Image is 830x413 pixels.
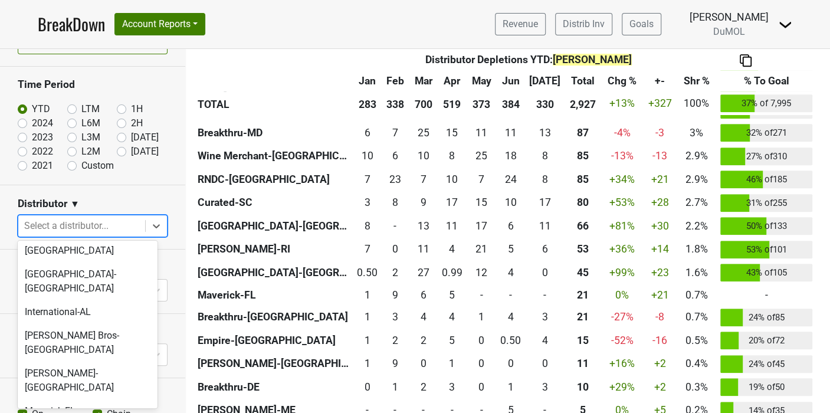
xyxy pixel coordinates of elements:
[601,191,644,215] td: +53 %
[438,214,466,238] td: 10.834
[601,238,644,261] td: +36 %
[382,121,409,145] td: 6.5
[528,309,562,324] div: 3
[438,375,466,399] td: 2.5
[438,191,466,215] td: 17.334
[601,145,644,168] td: -13 %
[409,121,438,145] td: 24.667
[131,130,159,145] label: [DATE]
[382,352,409,376] td: 9
[497,91,525,115] th: 384
[525,168,565,191] td: 7.833
[353,121,382,145] td: 5.833
[412,356,435,371] div: 0
[18,362,158,399] div: [PERSON_NAME]-[GEOGRAPHIC_DATA]
[500,379,522,395] div: 1
[647,195,673,210] div: +28
[528,148,562,163] div: 8
[567,172,598,187] div: 85
[497,191,525,215] td: 10.167
[356,241,378,257] div: 7
[409,352,438,376] td: 0
[601,306,644,329] td: -27 %
[528,379,562,395] div: 3
[409,145,438,168] td: 9.832
[466,145,497,168] td: 25.168
[353,70,382,91] th: Jan: activate to sort column ascending
[356,356,378,371] div: 1
[382,191,409,215] td: 8.167
[409,238,438,261] td: 10.833
[740,54,752,67] img: Copy to clipboard
[466,352,497,376] td: 0
[500,241,522,257] div: 5
[500,265,522,280] div: 4
[441,148,463,163] div: 8
[18,78,168,91] h3: Time Period
[438,284,466,306] td: 5
[565,168,601,191] th: 84.967
[466,329,497,352] td: 0
[675,306,717,329] td: 0.7%
[131,145,159,159] label: [DATE]
[382,168,409,191] td: 23.3
[500,148,522,163] div: 18
[525,145,565,168] td: 8.168
[675,70,717,91] th: Shr %: activate to sort column ascending
[353,306,382,329] td: 1.167
[675,91,717,115] td: 100%
[675,238,717,261] td: 1.8%
[555,13,612,35] a: Distrib Inv
[353,352,382,376] td: 1
[567,265,598,280] div: 45
[195,375,353,399] th: Breakthru-DE
[497,284,525,306] td: 0
[675,284,717,306] td: 0.7%
[647,148,673,163] div: -13
[469,148,494,163] div: 25
[412,379,435,395] div: 2
[356,287,378,303] div: 1
[81,145,100,159] label: L2M
[675,261,717,284] td: 1.6%
[441,379,463,395] div: 3
[565,214,601,238] th: 65.842
[409,284,438,306] td: 6
[18,324,158,362] div: [PERSON_NAME] Bros-[GEOGRAPHIC_DATA]
[469,172,494,187] div: 7
[353,191,382,215] td: 3.333
[500,172,522,187] div: 24
[382,261,409,284] td: 1.5
[412,309,435,324] div: 4
[382,91,409,115] th: 338
[18,198,67,210] h3: Distributor
[525,70,565,91] th: Jul: activate to sort column ascending
[525,121,565,145] td: 13.167
[382,214,409,238] td: 0
[353,375,382,399] td: 0
[195,238,353,261] th: [PERSON_NAME]-RI
[690,9,769,25] div: [PERSON_NAME]
[525,375,565,399] td: 3
[469,218,494,234] div: 17
[356,148,378,163] div: 10
[384,125,406,140] div: 7
[32,116,53,130] label: 2024
[601,329,644,352] td: -52 %
[382,145,409,168] td: 5.832
[438,121,466,145] td: 14.668
[356,309,378,324] div: 1
[466,238,497,261] td: 21
[565,91,601,115] th: 2,927
[565,145,601,168] th: 84.998
[441,356,463,371] div: 1
[195,70,353,91] th: &nbsp;: activate to sort column ascending
[601,284,644,306] td: 0 %
[553,54,632,65] span: [PERSON_NAME]
[647,172,673,187] div: +21
[81,159,114,173] label: Custom
[778,18,792,32] img: Dropdown Menu
[647,125,673,140] div: -3
[601,70,644,91] th: Chg %: activate to sort column ascending
[469,125,494,140] div: 11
